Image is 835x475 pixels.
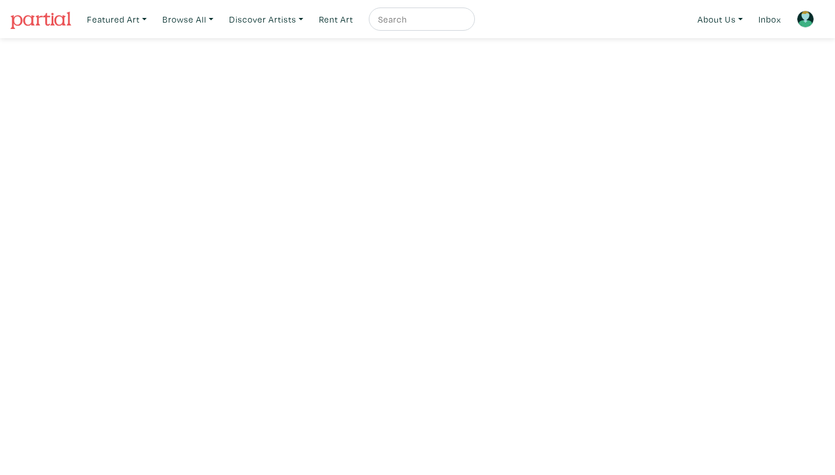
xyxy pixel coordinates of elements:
[314,8,358,31] a: Rent Art
[753,8,786,31] a: Inbox
[692,8,748,31] a: About Us
[797,10,814,28] img: avatar.png
[82,8,152,31] a: Featured Art
[377,12,464,27] input: Search
[157,8,219,31] a: Browse All
[224,8,308,31] a: Discover Artists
